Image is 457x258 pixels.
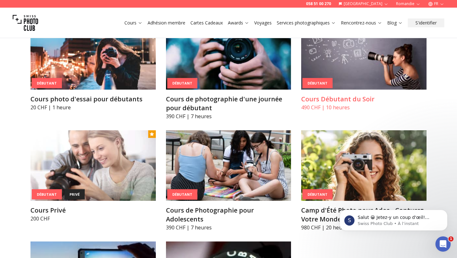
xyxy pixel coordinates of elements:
div: privé [64,189,85,200]
a: Blog [387,20,403,26]
button: Cours [122,18,145,27]
p: 980 CHF | 20 heures [301,224,427,231]
iframe: Intercom live chat [435,236,451,252]
span: 1 [448,236,454,241]
a: Voyages [254,20,272,26]
div: Débutant [32,78,62,88]
div: Débutant [167,78,197,89]
a: Cours photo d'essai pour débutantsDébutantCours photo d'essai pour débutants20 CHF | 1 heure [30,19,156,111]
a: Cours [124,20,142,26]
div: Débutant [302,189,333,200]
button: Cartes Cadeaux [188,18,225,27]
p: 390 CHF | 7 heures [166,224,291,231]
a: Cours de Photographie pour AdolescentsDébutantCours de Photographie pour Adolescents390 CHF | 7 h... [166,130,291,231]
div: Débutant [32,189,62,200]
img: Cours de photographie d'une journée pour débutant [166,19,291,90]
p: 390 CHF | 7 heures [166,112,291,120]
button: Adhésion membre [145,18,188,27]
button: Rencontrez-nous [338,18,385,27]
img: Cours Débutant du Soir [301,19,427,90]
button: Services photographiques [274,18,338,27]
p: 20 CHF | 1 heure [30,104,156,111]
a: Rencontrez-nous [341,20,382,26]
div: Débutant [302,78,333,88]
a: Adhésion membre [148,20,185,26]
h3: Cours Débutant du Soir [301,95,427,104]
button: S'identifier [408,18,444,27]
a: Cartes Cadeaux [190,20,223,26]
a: Awards [228,20,249,26]
a: Cours Débutant du SoirDébutantCours Débutant du Soir490 CHF | 10 heures [301,19,427,111]
p: 200 CHF [30,215,156,222]
p: 490 CHF | 10 heures [301,104,427,111]
a: Cours PrivéDébutantprivéCours Privé200 CHF [30,130,156,222]
img: Cours photo d'essai pour débutants [30,19,156,90]
button: Awards [225,18,252,27]
h3: Cours de photographie d'une journée pour débutant [166,95,291,112]
h3: Cours de Photographie pour Adolescents [166,206,291,224]
img: Cours Privé [30,130,156,201]
h3: Cours Privé [30,206,156,215]
img: Cours de Photographie pour Adolescents [166,130,291,201]
h3: Cours photo d'essai pour débutants [30,95,156,104]
img: Camp d'Été Photo pour Ados - Capturez Votre Monde [301,130,427,201]
a: Cours de photographie d'une journée pour débutantDébutantCours de photographie d'une journée pour... [166,19,291,120]
a: Services photographiques [277,20,336,26]
iframe: Intercom notifications message [330,196,457,241]
button: Blog [385,18,405,27]
div: Débutant [167,189,197,200]
button: Voyages [252,18,274,27]
a: 058 51 00 270 [306,1,331,6]
a: Camp d'Été Photo pour Ados - Capturez Votre MondeDébutantCamp d'Été Photo pour Ados - Capturez Vo... [301,130,427,231]
h3: Camp d'Été Photo pour Ados - Capturez Votre Monde [301,206,427,224]
img: Swiss photo club [13,10,38,36]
